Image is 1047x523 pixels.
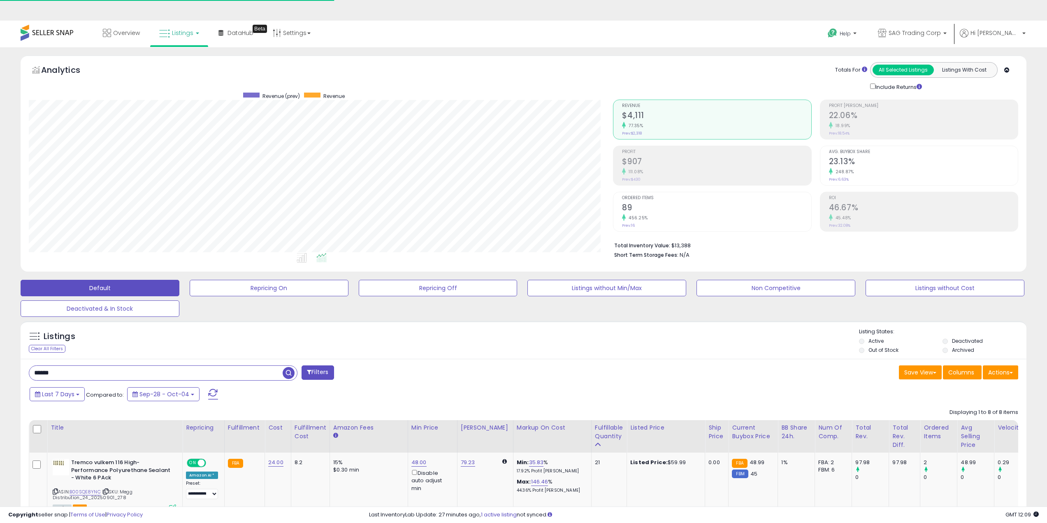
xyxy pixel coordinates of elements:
[873,65,934,75] button: All Selected Listings
[818,423,848,441] div: Num of Comp.
[833,123,850,129] small: 18.99%
[960,29,1026,47] a: Hi [PERSON_NAME]
[821,22,865,47] a: Help
[323,93,345,100] span: Revenue
[696,280,855,296] button: Non Competitive
[333,423,404,432] div: Amazon Fees
[21,280,179,296] button: Default
[113,29,140,37] span: Overview
[595,459,620,466] div: 21
[924,474,957,481] div: 0
[750,470,757,478] span: 45
[829,157,1018,168] h2: 23.13%
[868,346,898,353] label: Out of Stock
[461,423,510,432] div: [PERSON_NAME]
[517,488,585,493] p: 44.36% Profit [PERSON_NAME]
[411,423,454,432] div: Min Price
[268,458,283,467] a: 24.00
[614,242,670,249] b: Total Inventory Value:
[855,474,889,481] div: 0
[21,300,179,317] button: Deactivated & In Stock
[86,391,124,399] span: Compared to:
[630,459,699,466] div: $59.99
[228,459,243,468] small: FBA
[127,387,200,401] button: Sep-28 - Oct-04
[899,365,942,379] button: Save View
[892,423,917,449] div: Total Rev. Diff.
[527,280,686,296] button: Listings without Min/Max
[933,65,995,75] button: Listings With Cost
[622,150,811,154] span: Profit
[212,21,260,45] a: DataHub
[614,251,678,258] b: Short Term Storage Fees:
[829,104,1018,108] span: Profit [PERSON_NAME]
[295,459,323,466] div: 8.2
[952,346,974,353] label: Archived
[333,459,402,466] div: 15%
[855,459,889,466] div: 97.98
[228,29,253,37] span: DataHub
[53,488,132,501] span: | SKU: Megg Distribution_24_20250901_278
[961,474,994,481] div: 0
[622,111,811,122] h2: $4,111
[71,459,171,484] b: Tremco vulkem 116 High-Performance Polyurethane Sealant - White 6 PAck
[872,21,953,47] a: SAG Trading Corp
[369,511,1039,519] div: Last InventoryLab Update: 27 minutes ago, not synced.
[998,474,1031,481] div: 0
[51,423,179,432] div: Title
[829,177,849,182] small: Prev: 6.63%
[829,111,1018,122] h2: 22.06%
[29,345,65,353] div: Clear All Filters
[708,423,725,441] div: Ship Price
[708,459,722,466] div: 0.00
[186,472,218,479] div: Amazon AI *
[998,423,1028,432] div: Velocity
[253,25,267,33] div: Tooltip anchor
[622,177,641,182] small: Prev: $430
[983,365,1018,379] button: Actions
[302,365,334,380] button: Filters
[622,104,811,108] span: Revenue
[295,423,326,441] div: Fulfillment Cost
[680,251,689,259] span: N/A
[139,390,189,398] span: Sep-28 - Oct-04
[517,458,529,466] b: Min:
[172,29,193,37] span: Listings
[411,458,427,467] a: 48.00
[228,423,261,432] div: Fulfillment
[833,169,854,175] small: 248.87%
[205,460,218,467] span: OFF
[1005,511,1039,518] span: 2025-10-14 12:09 GMT
[732,470,748,478] small: FBM
[461,458,475,467] a: 79.23
[829,223,850,228] small: Prev: 32.08%
[952,337,983,344] label: Deactivated
[53,459,69,475] img: 41cF+tqvByL._SL40_.jpg
[998,459,1031,466] div: 0.29
[186,481,218,499] div: Preset:
[835,66,867,74] div: Totals For
[732,423,774,441] div: Current Buybox Price
[626,123,643,129] small: 77.35%
[186,423,221,432] div: Repricing
[517,468,585,474] p: 17.92% Profit [PERSON_NAME]
[70,488,101,495] a: B00SQE8YNC
[892,459,914,466] div: 97.98
[868,337,884,344] label: Active
[924,423,954,441] div: Ordered Items
[53,459,176,511] div: ASIN:
[829,196,1018,200] span: ROI
[829,150,1018,154] span: Avg. Buybox Share
[781,423,811,441] div: BB Share 24h.
[481,511,517,518] a: 1 active listing
[188,460,198,467] span: ON
[829,131,850,136] small: Prev: 18.54%
[961,423,991,449] div: Avg Selling Price
[622,131,642,136] small: Prev: $2,318
[750,458,765,466] span: 48.99
[864,82,932,91] div: Include Returns
[732,459,747,468] small: FBA
[529,458,544,467] a: 35.83
[44,331,75,342] h5: Listings
[267,21,317,45] a: Settings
